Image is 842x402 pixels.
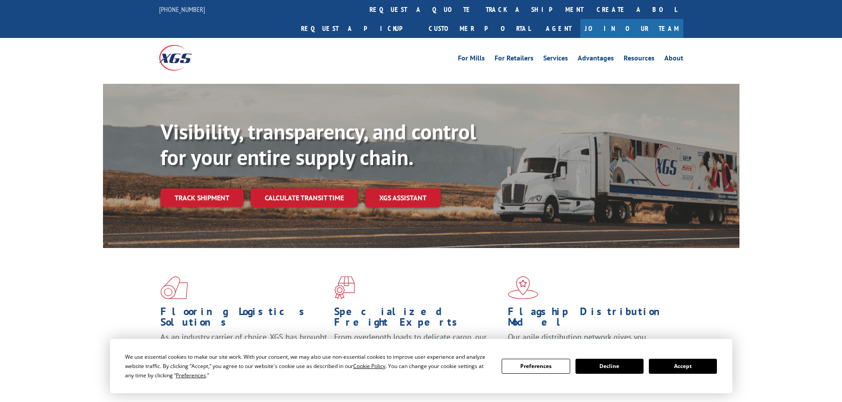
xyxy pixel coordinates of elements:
[125,352,491,380] div: We use essential cookies to make our site work. With your consent, we may also use non-essential ...
[160,118,476,171] b: Visibility, transparency, and control for your entire supply chain.
[495,55,533,64] a: For Retailers
[334,332,501,371] p: From overlength loads to delicate cargo, our experienced staff knows the best way to move your fr...
[508,306,675,332] h1: Flagship Distribution Model
[537,19,580,38] a: Agent
[334,276,355,299] img: xgs-icon-focused-on-flooring-red
[251,188,358,207] a: Calculate transit time
[422,19,537,38] a: Customer Portal
[508,276,538,299] img: xgs-icon-flagship-distribution-model-red
[176,372,206,379] span: Preferences
[353,362,385,370] span: Cookie Policy
[508,332,671,353] span: Our agile distribution network gives you nationwide inventory management on demand.
[502,359,570,374] button: Preferences
[543,55,568,64] a: Services
[160,306,328,332] h1: Flooring Logistics Solutions
[580,19,683,38] a: Join Our Team
[649,359,717,374] button: Accept
[575,359,644,374] button: Decline
[458,55,485,64] a: For Mills
[160,276,188,299] img: xgs-icon-total-supply-chain-intelligence-red
[294,19,422,38] a: Request a pickup
[624,55,655,64] a: Resources
[159,5,205,14] a: [PHONE_NUMBER]
[578,55,614,64] a: Advantages
[110,339,732,393] div: Cookie Consent Prompt
[664,55,683,64] a: About
[160,188,244,207] a: Track shipment
[334,306,501,332] h1: Specialized Freight Experts
[160,332,327,363] span: As an industry carrier of choice, XGS has brought innovation and dedication to flooring logistics...
[365,188,441,207] a: XGS ASSISTANT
